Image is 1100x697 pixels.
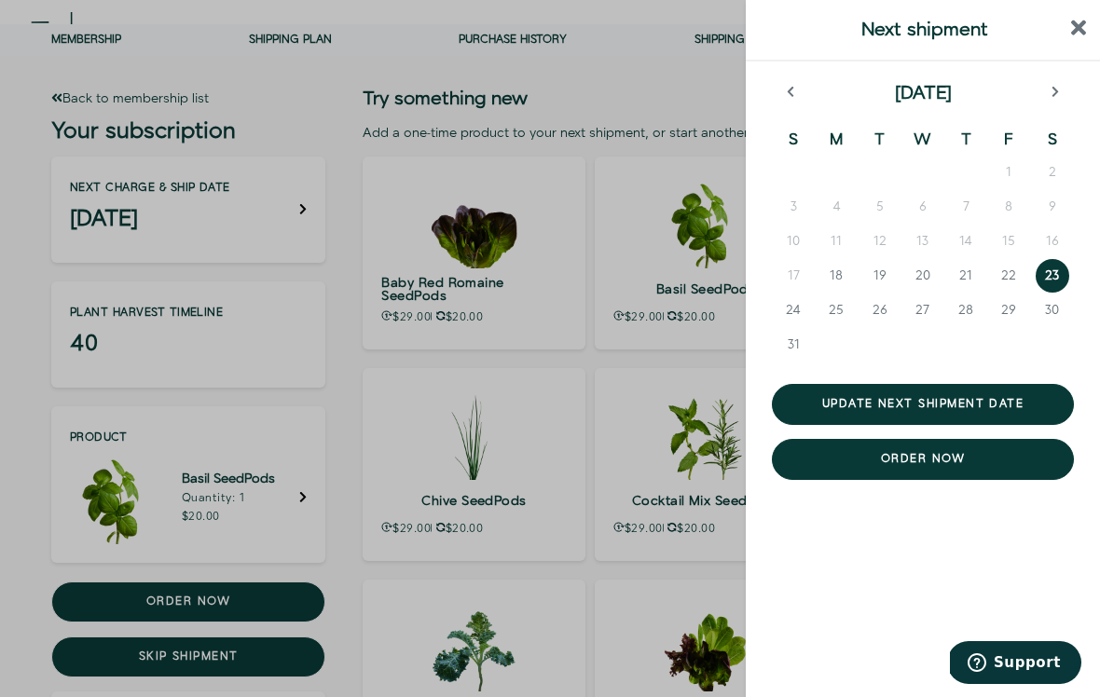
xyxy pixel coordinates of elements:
[987,227,1030,262] button: Friday, August 15, 2025
[1005,198,1012,216] span: 8
[829,301,844,320] span: 25
[944,121,987,158] span: T
[859,262,901,296] button: Tuesday, August 19, 2025
[787,232,800,251] span: 10
[772,121,815,158] span: S
[950,641,1081,688] iframe: Opens a widget where you can find more information
[772,227,815,262] button: Sunday, August 10, 2025
[944,193,987,227] button: Thursday, August 7, 2025
[772,331,815,365] button: Sunday, August 31, 2025
[1071,14,1087,46] button: close sidebar
[901,262,944,296] button: Wednesday, August 20, 2025
[815,262,858,296] button: Monday, August 18, 2025
[873,301,887,320] span: 26
[859,121,901,158] span: T
[1049,198,1056,216] span: 9
[876,198,884,216] span: 5
[1001,301,1016,320] span: 29
[915,266,930,285] span: 20
[788,266,800,285] span: 17
[859,193,901,227] button: Tuesday, August 5, 2025
[830,266,843,285] span: 18
[1031,296,1074,331] button: Saturday, August 30, 2025
[901,193,944,227] button: Wednesday, August 6, 2025
[772,193,815,227] button: Sunday, August 3, 2025
[916,232,928,251] span: 13
[873,266,887,285] span: 19
[1037,85,1074,103] button: next month
[873,232,887,251] span: 12
[861,17,988,44] span: Next shipment
[919,198,927,216] span: 6
[831,232,842,251] span: 11
[944,296,987,331] button: Thursday, August 28, 2025
[915,301,929,320] span: 27
[1031,227,1074,262] button: Saturday, August 16, 2025
[987,296,1030,331] button: Friday, August 29, 2025
[1045,301,1059,320] span: 30
[1031,193,1074,227] button: Saturday, August 9, 2025
[859,296,901,331] button: Tuesday, August 26, 2025
[987,262,1030,296] button: Friday, August 22, 2025
[944,262,987,296] button: Thursday, August 21, 2025
[815,296,858,331] button: Monday, August 25, 2025
[788,335,800,354] span: 31
[1001,266,1016,285] span: 22
[1002,232,1015,251] span: 15
[772,85,809,103] button: previous month
[1031,262,1074,296] button: Saturday, August 23, 2025
[859,227,901,262] button: Tuesday, August 12, 2025
[944,227,987,262] button: Thursday, August 14, 2025
[987,158,1030,193] button: Friday, August 1, 2025
[1031,158,1074,193] button: Saturday, August 2, 2025
[786,301,801,320] span: 24
[815,193,858,227] button: Monday, August 4, 2025
[772,262,815,296] button: Sunday, August 17, 2025
[791,198,797,216] span: 3
[901,227,944,262] button: Wednesday, August 13, 2025
[901,296,944,331] button: Wednesday, August 27, 2025
[1049,163,1056,182] span: 2
[959,232,972,251] span: 14
[1036,259,1069,293] span: 23
[1031,121,1074,158] span: S
[815,227,858,262] button: Monday, August 11, 2025
[987,121,1030,158] span: F
[958,301,973,320] span: 28
[1006,163,1011,182] span: 1
[1046,232,1059,251] span: 16
[959,266,972,285] span: 21
[772,296,815,331] button: Sunday, August 24, 2025
[772,439,1074,480] button: Order now
[832,198,841,216] span: 4
[901,121,944,158] span: W
[963,198,969,216] span: 7
[987,193,1030,227] button: Friday, August 8, 2025
[772,384,1074,425] button: Update next shipment date
[809,80,1037,107] div: [DATE]
[815,121,858,158] span: M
